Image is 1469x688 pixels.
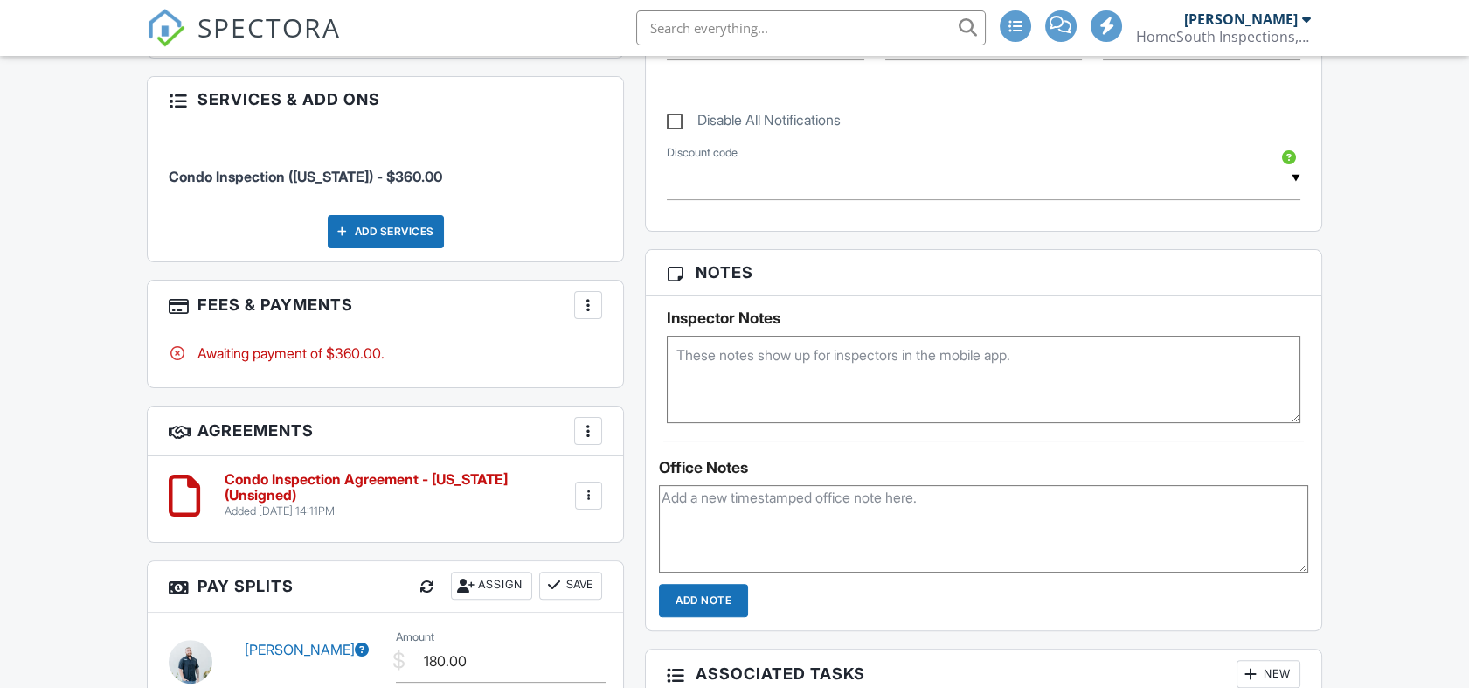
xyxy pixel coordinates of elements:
[147,9,185,47] img: The Best Home Inspection Software - Spectora
[169,344,602,363] div: Awaiting payment of $360.00.
[328,215,444,248] div: Add Services
[148,281,623,330] h3: Fees & Payments
[1237,660,1300,688] div: New
[451,572,532,600] div: Assign
[225,472,572,518] a: Condo Inspection Agreement - [US_STATE] (Unsigned) Added [DATE] 14:11PM
[659,584,748,617] input: Add Note
[148,77,623,122] h3: Services & Add ons
[148,561,623,613] h3: Pay Splits
[696,662,865,685] span: Associated Tasks
[225,472,572,503] h6: Condo Inspection Agreement - [US_STATE] (Unsigned)
[539,572,602,600] button: Save
[147,24,341,60] a: SPECTORA
[169,640,212,684] img: cdp202431.jpg
[245,641,369,658] a: [PERSON_NAME]
[169,168,442,185] span: Condo Inspection ([US_STATE]) - $360.00
[396,629,434,645] label: Amount
[225,504,572,518] div: Added [DATE] 14:11PM
[1184,10,1298,28] div: [PERSON_NAME]
[1136,28,1311,45] div: HomeSouth Inspections, LLC
[169,136,602,200] li: Service: Condo Inspection (Alabama)
[636,10,986,45] input: Search everything...
[667,145,738,161] label: Discount code
[197,9,341,45] span: SPECTORA
[667,309,1299,327] h5: Inspector Notes
[148,407,623,456] h3: Agreements
[659,459,1307,476] div: Office Notes
[646,250,1320,295] h3: Notes
[392,646,405,676] div: $
[667,112,841,134] label: Disable All Notifications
